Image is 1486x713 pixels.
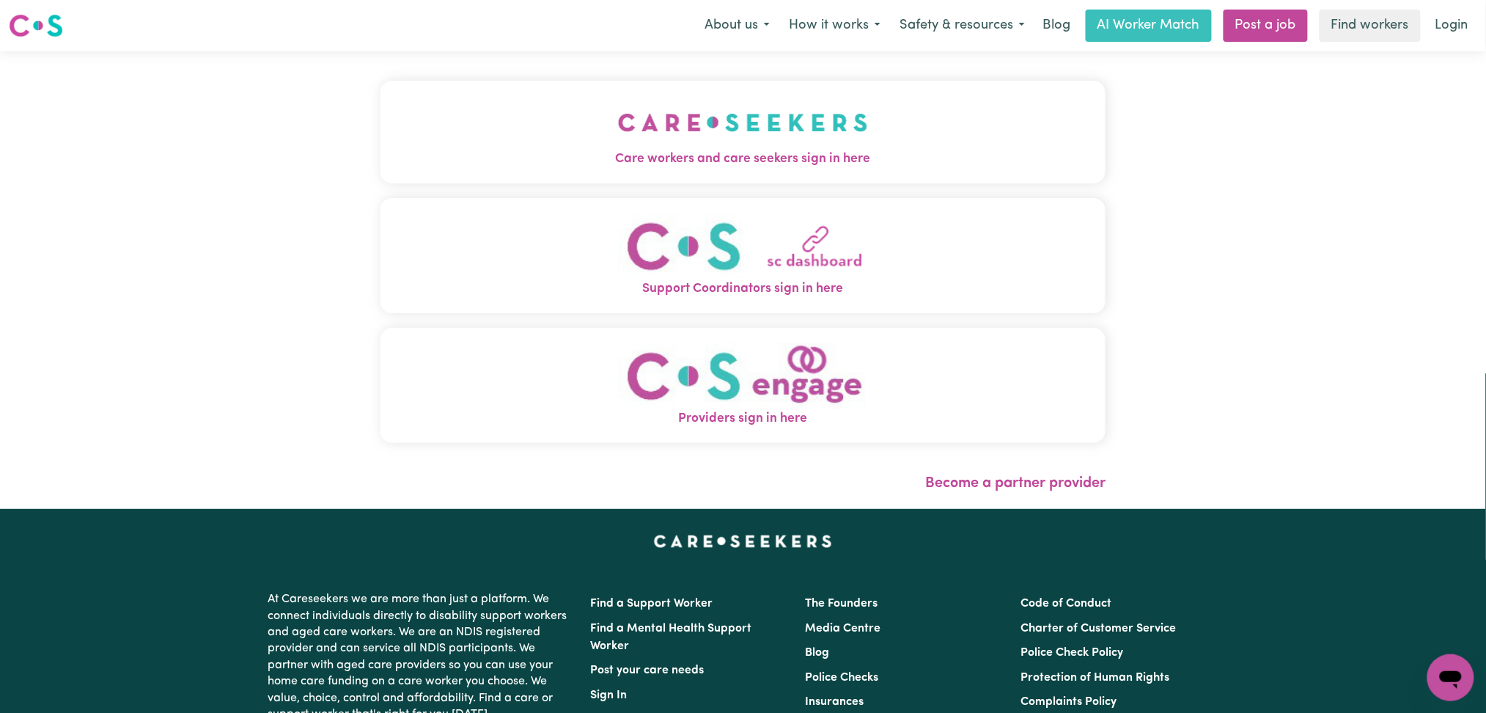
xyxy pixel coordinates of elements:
a: Media Centre [806,623,881,635]
a: Protection of Human Rights [1020,672,1169,684]
a: Police Checks [806,672,879,684]
button: Support Coordinators sign in here [380,198,1106,313]
a: Careseekers home page [654,535,832,547]
iframe: Button to launch messaging window [1427,654,1474,701]
a: Find a Mental Health Support Worker [591,623,752,652]
a: Blog [806,647,830,659]
a: Login [1427,10,1477,42]
a: Charter of Customer Service [1020,623,1176,635]
a: Police Check Policy [1020,647,1123,659]
a: Become a partner provider [925,476,1106,491]
span: Support Coordinators sign in here [380,279,1106,299]
a: Blog [1034,10,1080,42]
button: Care workers and care seekers sign in here [380,81,1106,183]
button: Providers sign in here [380,328,1106,443]
button: Safety & resources [890,10,1034,41]
span: Providers sign in here [380,409,1106,428]
span: Care workers and care seekers sign in here [380,150,1106,169]
a: Post your care needs [591,665,705,676]
a: The Founders [806,598,878,610]
a: Find a Support Worker [591,598,713,610]
img: Careseekers logo [9,12,63,39]
a: Post a job [1224,10,1308,42]
button: About us [695,10,779,41]
a: AI Worker Match [1086,10,1212,42]
a: Find workers [1320,10,1421,42]
a: Sign In [591,690,628,701]
button: How it works [779,10,890,41]
a: Careseekers logo [9,9,63,43]
a: Complaints Policy [1020,696,1117,708]
a: Insurances [806,696,864,708]
a: Code of Conduct [1020,598,1111,610]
